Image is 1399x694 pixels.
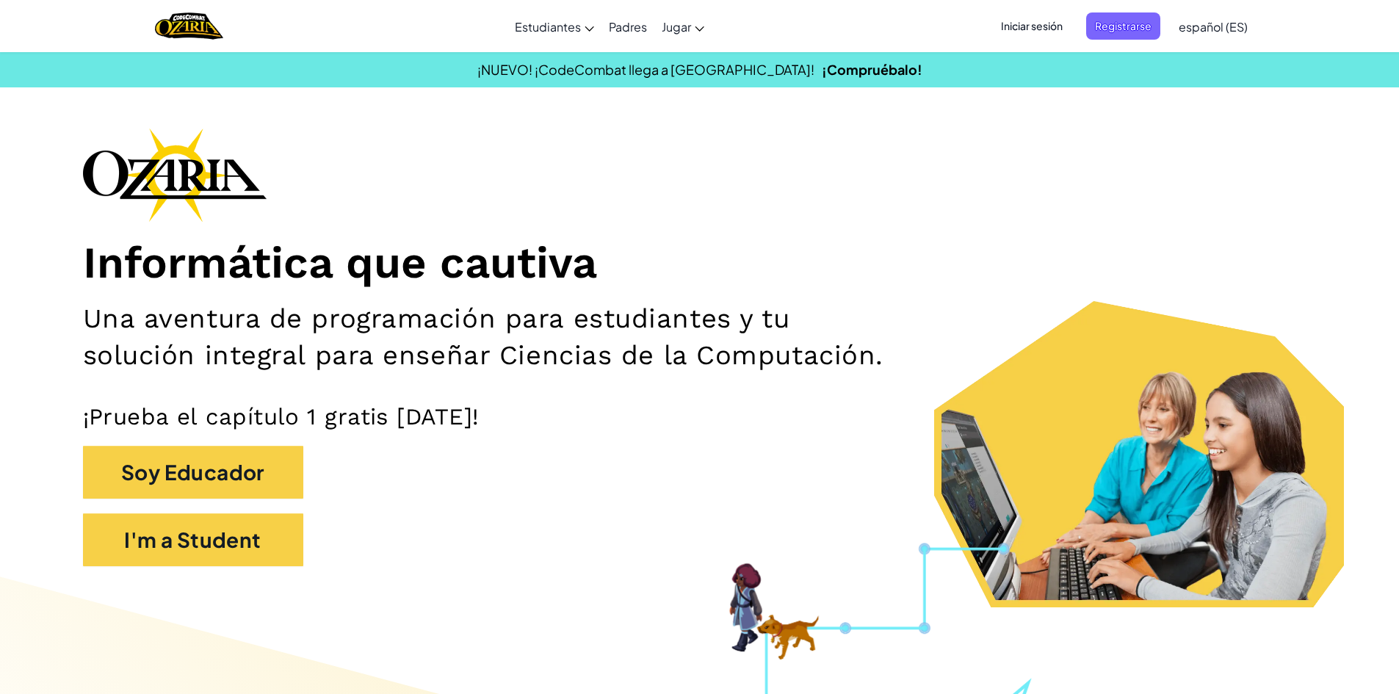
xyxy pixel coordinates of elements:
[662,19,691,35] span: Jugar
[1179,19,1248,35] span: español (ES)
[83,446,303,499] button: Soy Educador
[992,12,1071,40] button: Iniciar sesión
[1171,7,1255,46] a: español (ES)
[155,11,223,41] a: Ozaria by CodeCombat logo
[1086,12,1160,40] button: Registrarse
[83,513,303,566] button: I'm a Student
[601,7,654,46] a: Padres
[822,61,922,78] a: ¡Compruébalo!
[83,402,1317,431] p: ¡Prueba el capítulo 1 gratis [DATE]!
[654,7,712,46] a: Jugar
[83,236,1317,290] h1: Informática que cautiva
[155,11,223,41] img: Home
[477,61,814,78] span: ¡NUEVO! ¡CodeCombat llega a [GEOGRAPHIC_DATA]!
[83,128,267,222] img: Ozaria branding logo
[507,7,601,46] a: Estudiantes
[83,300,910,373] h2: Una aventura de programación para estudiantes y tu solución integral para enseñar Ciencias de la ...
[515,19,581,35] span: Estudiantes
